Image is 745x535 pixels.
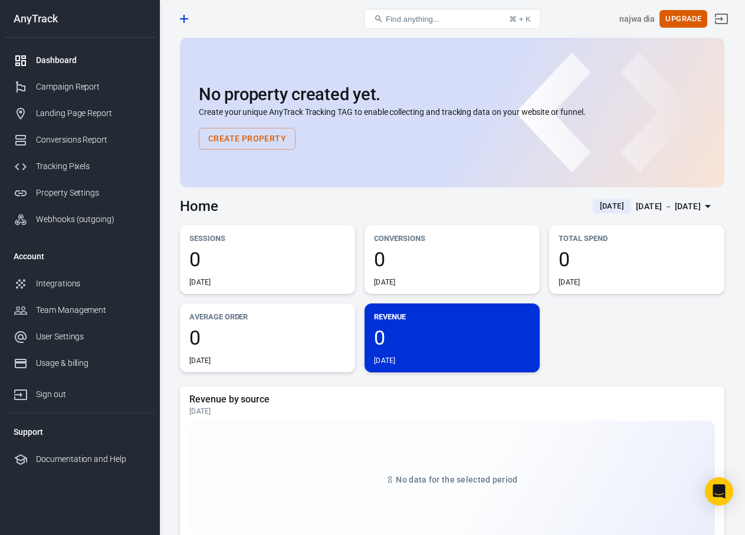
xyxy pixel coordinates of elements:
[174,9,194,29] a: Create new property
[4,206,155,233] a: Webhooks (outgoing)
[659,10,707,28] button: Upgrade
[36,357,146,369] div: Usage & billing
[36,213,146,226] div: Webhooks (outgoing)
[374,356,396,365] div: [DATE]
[636,199,701,214] div: [DATE] － [DATE]
[189,394,715,405] h5: Revenue by source
[189,328,346,348] span: 0
[396,475,517,484] span: No data for the selected period
[4,153,155,180] a: Tracking Pixels
[364,9,541,29] button: Find anything...⌘ + K
[189,407,715,416] div: [DATE]
[189,311,346,323] p: Average Order
[36,187,146,199] div: Property Settings
[36,107,146,120] div: Landing Page Report
[583,197,724,216] button: [DATE][DATE] － [DATE]
[4,127,155,153] a: Conversions Report
[189,232,346,245] p: Sessions
[595,200,629,212] span: [DATE]
[36,278,146,290] div: Integrations
[36,160,146,173] div: Tracking Pixels
[4,323,155,350] a: User Settings
[4,377,155,408] a: Sign out
[4,270,155,297] a: Integrations
[189,249,346,269] span: 0
[36,331,146,343] div: User Settings
[386,15,439,24] span: Find anything...
[4,47,155,74] a: Dashboard
[4,74,155,100] a: Campaign Report
[4,180,155,206] a: Property Settings
[4,242,155,270] li: Account
[4,418,155,446] li: Support
[707,5,736,33] a: Sign out
[705,477,733,506] div: Open Intercom Messenger
[36,54,146,67] div: Dashboard
[509,15,531,24] div: ⌘ + K
[199,106,705,118] p: Create your unique AnyTrack Tracking TAG to enable collecting and tracking data on your website o...
[4,100,155,127] a: Landing Page Report
[36,453,146,465] div: Documentation and Help
[4,350,155,377] a: Usage & billing
[36,388,146,401] div: Sign out
[374,328,530,348] span: 0
[36,304,146,316] div: Team Management
[36,81,146,93] div: Campaign Report
[199,128,296,150] button: Create Property
[180,198,218,214] h3: Home
[619,13,655,25] div: Account id: B4BtN1AD
[374,311,530,323] p: Revenue
[4,14,155,24] div: AnyTrack
[4,297,155,323] a: Team Management
[559,232,715,245] p: Total Spend
[199,85,705,104] h2: No property created yet.
[374,232,530,245] p: Conversions
[559,249,715,269] span: 0
[374,249,530,269] span: 0
[36,134,146,146] div: Conversions Report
